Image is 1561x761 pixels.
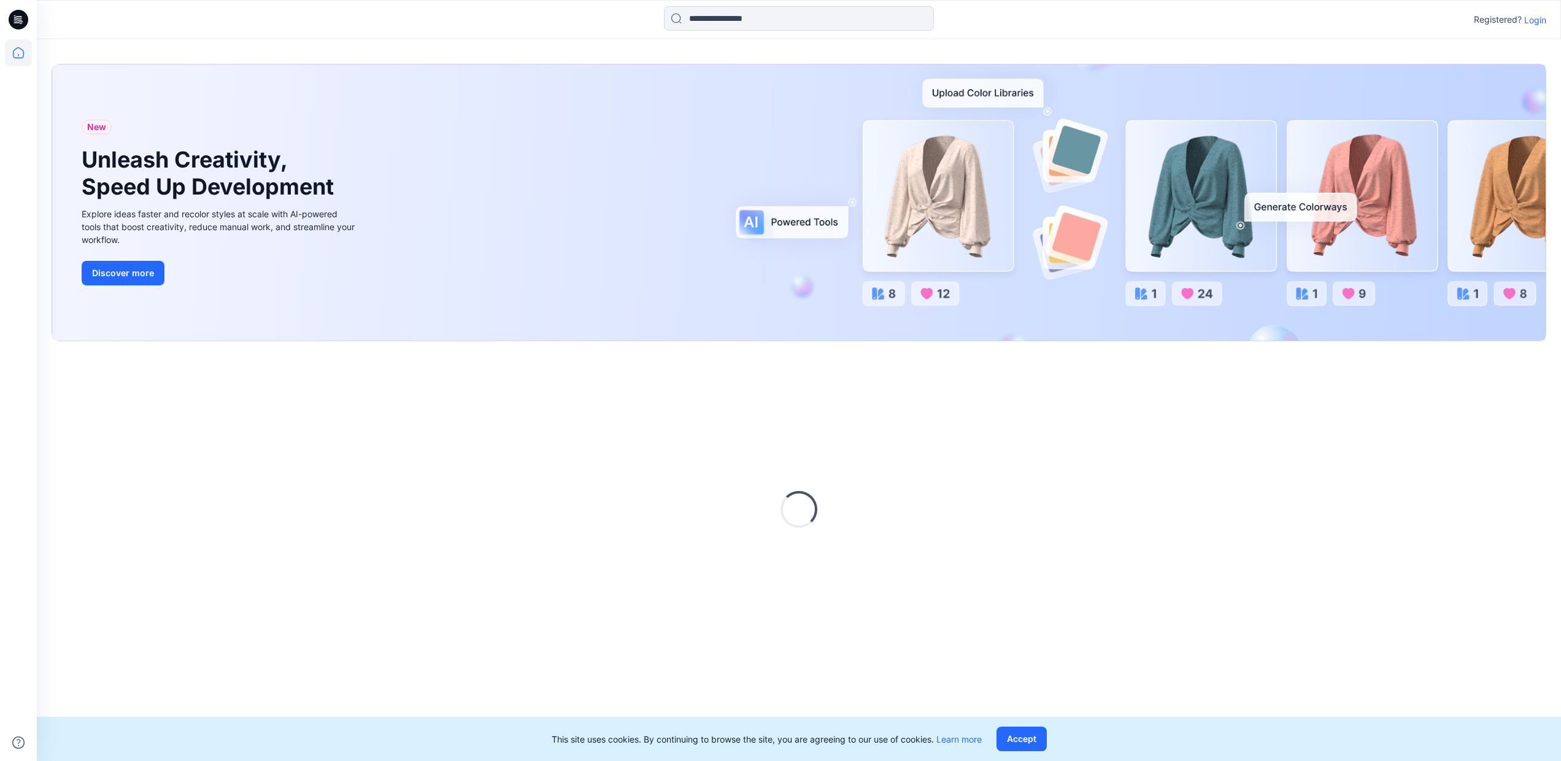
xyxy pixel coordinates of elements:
[1524,14,1546,26] p: Login
[82,261,358,285] a: Discover more
[1474,12,1522,27] p: Registered?
[996,727,1047,751] button: Accept
[82,261,164,285] button: Discover more
[87,120,106,134] span: New
[82,147,339,199] h1: Unleash Creativity, Speed Up Development
[936,734,982,744] a: Learn more
[82,207,358,246] div: Explore ideas faster and recolor styles at scale with AI-powered tools that boost creativity, red...
[552,733,982,746] p: This site uses cookies. By continuing to browse the site, you are agreeing to our use of cookies.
